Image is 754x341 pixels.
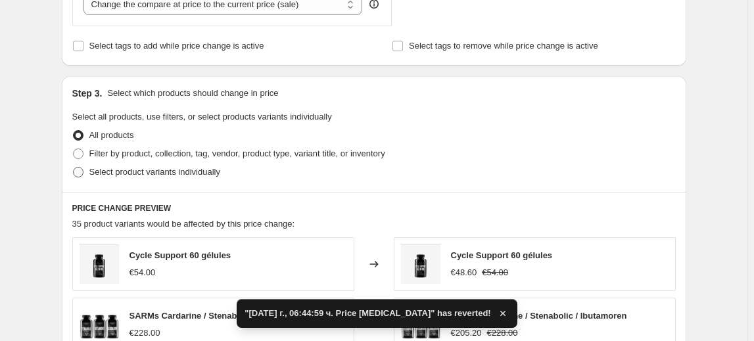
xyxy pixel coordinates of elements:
span: Select product variants individually [89,167,220,177]
h6: PRICE CHANGE PREVIEW [72,203,676,214]
span: Select tags to add while price change is active [89,41,264,51]
span: Select all products, use filters, or select products variants individually [72,112,332,122]
span: 35 product variants would be affected by this price change: [72,219,295,229]
img: cyclesupportallinone_80x.jpg [80,244,119,284]
span: Cycle Support 60 gélules [130,250,231,260]
span: SARMs Cardarine / Stenabolic / Ibutamoren [130,311,306,321]
div: €48.60 [451,266,477,279]
span: Select tags to remove while price change is active [409,41,598,51]
span: "[DATE] г., 06:44:59 ч. Price [MEDICAL_DATA]" has reverted! [245,307,490,320]
span: Filter by product, collection, tag, vendor, product type, variant title, or inventory [89,148,385,158]
div: €54.00 [130,266,156,279]
span: Cycle Support 60 gélules [451,250,553,260]
img: cyclesupportallinone_80x.jpg [401,244,440,284]
strike: €54.00 [482,266,508,279]
p: Select which products should change in price [107,87,278,100]
div: €228.00 [130,327,160,340]
span: SARMs Cardarine / Stenabolic / Ibutamoren [451,311,627,321]
h2: Step 3. [72,87,103,100]
span: All products [89,130,134,140]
